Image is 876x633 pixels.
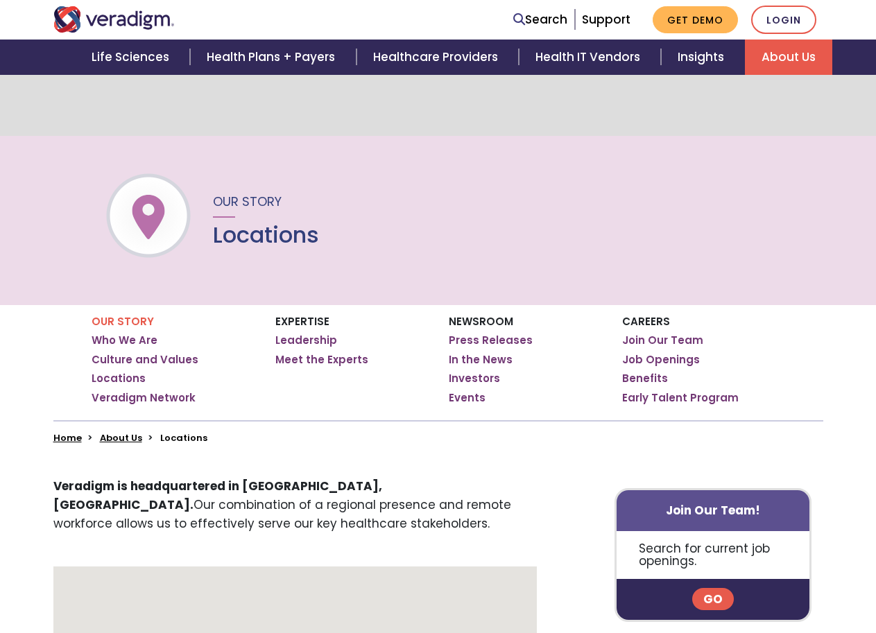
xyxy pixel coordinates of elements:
[53,431,82,444] a: Home
[92,372,146,385] a: Locations
[449,391,486,405] a: Events
[53,478,382,513] strong: Veradigm is headquartered in [GEOGRAPHIC_DATA], [GEOGRAPHIC_DATA].
[449,333,533,347] a: Press Releases
[653,6,738,33] a: Get Demo
[622,372,668,385] a: Benefits
[213,222,319,248] h1: Locations
[582,11,630,28] a: Support
[357,40,519,75] a: Healthcare Providers
[92,333,157,347] a: Who We Are
[53,6,175,33] img: Veradigm logo
[275,333,337,347] a: Leadership
[75,40,190,75] a: Life Sciences
[92,391,196,405] a: Veradigm Network
[449,372,500,385] a: Investors
[53,477,537,534] p: Our combination of a regional presence and remote workforce allows us to effectively serve our ke...
[275,353,368,367] a: Meet the Experts
[617,531,810,579] p: Search for current job openings.
[213,193,282,210] span: Our Story
[190,40,356,75] a: Health Plans + Payers
[449,353,513,367] a: In the News
[745,40,832,75] a: About Us
[519,40,661,75] a: Health IT Vendors
[92,353,198,367] a: Culture and Values
[622,353,700,367] a: Job Openings
[100,431,142,444] a: About Us
[622,391,739,405] a: Early Talent Program
[692,588,734,610] a: Go
[661,40,745,75] a: Insights
[622,333,703,347] a: Join Our Team
[666,502,760,519] strong: Join Our Team!
[751,6,816,34] a: Login
[513,10,567,29] a: Search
